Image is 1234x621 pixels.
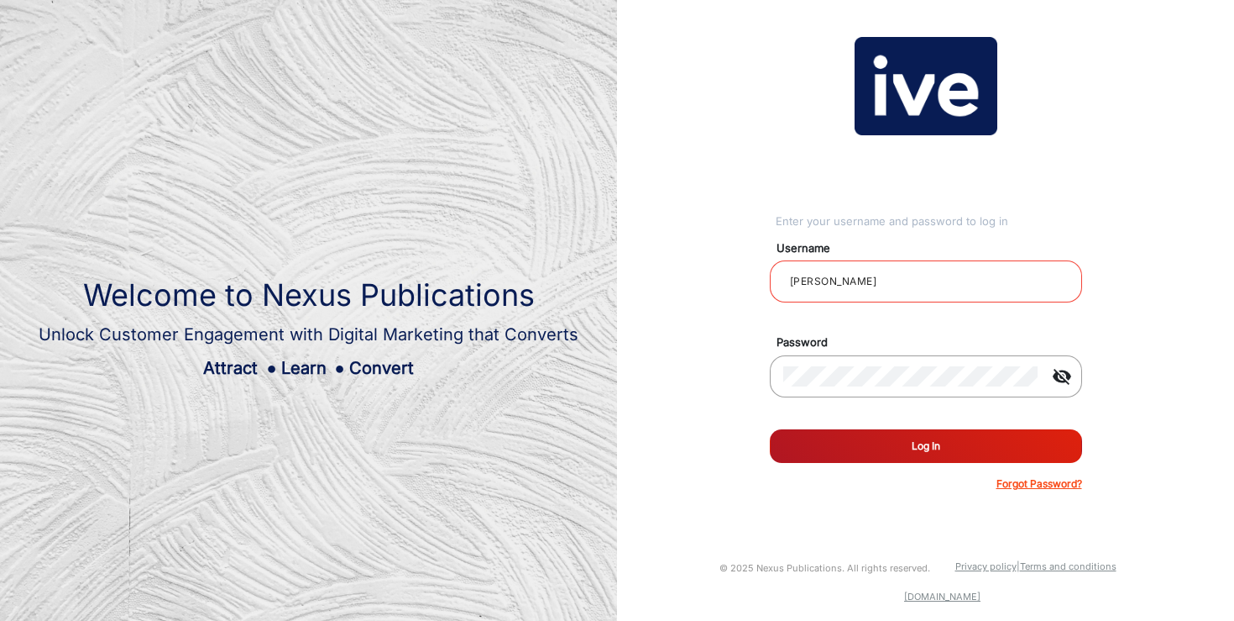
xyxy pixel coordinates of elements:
[904,591,980,603] a: [DOMAIN_NAME]
[783,271,1069,292] input: Your username
[1020,560,1116,572] a: Terms and conditions
[335,358,345,378] span: ●
[955,560,1017,572] a: Privacy policy
[266,358,276,378] span: ●
[776,213,1082,230] div: Enter your username and password to log in
[719,562,930,574] small: © 2025 Nexus Publications. All rights reserved.
[996,476,1082,492] p: Forgot Password?
[1017,560,1020,572] a: |
[770,429,1082,463] button: Log In
[39,322,578,347] div: Unlock Customer Engagement with Digital Marketing that Converts
[764,334,1101,351] mat-label: Password
[39,355,578,381] div: Attract Learn Convert
[855,37,997,136] img: vmg-logo
[39,277,578,313] h1: Welcome to Nexus Publications
[764,240,1101,257] mat-label: Username
[1042,366,1082,387] mat-icon: visibility_off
